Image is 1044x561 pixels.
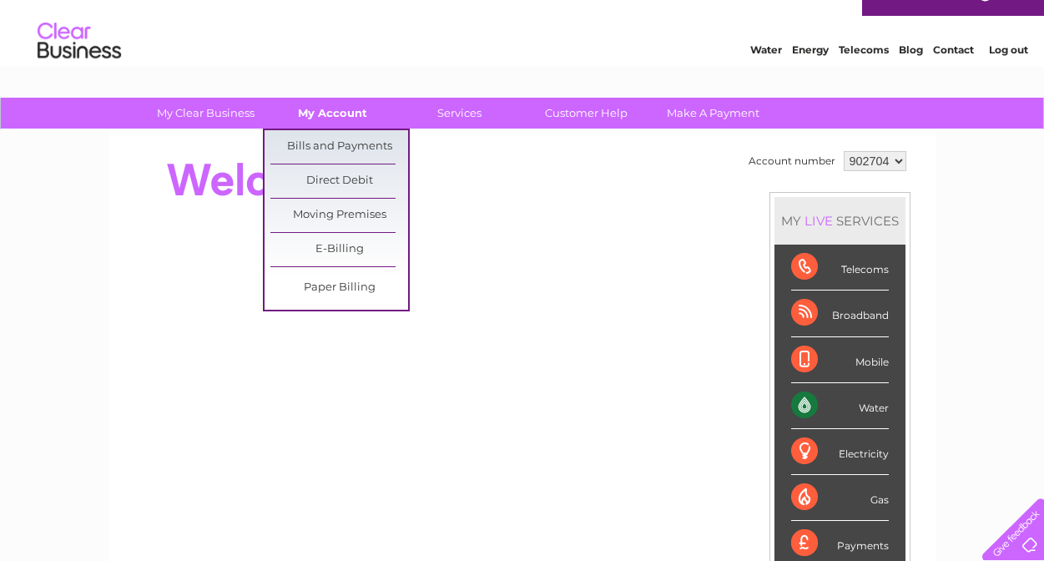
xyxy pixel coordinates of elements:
div: Gas [791,475,889,521]
a: Services [391,98,528,129]
td: Account number [744,147,840,175]
a: Bills and Payments [270,130,408,164]
a: E-Billing [270,233,408,266]
div: Electricity [791,429,889,475]
a: Contact [933,71,974,83]
div: Broadband [791,291,889,336]
a: Customer Help [517,98,655,129]
div: Telecoms [791,245,889,291]
div: LIVE [801,213,836,229]
a: 0333 014 3131 [729,8,845,29]
a: Log out [989,71,1028,83]
a: Make A Payment [644,98,782,129]
div: MY SERVICES [774,197,905,245]
a: Water [750,71,782,83]
a: Energy [792,71,829,83]
img: logo.png [37,43,122,94]
a: Blog [899,71,923,83]
a: My Account [264,98,401,129]
div: Water [791,383,889,429]
a: Direct Debit [270,164,408,198]
a: Paper Billing [270,271,408,305]
a: Telecoms [839,71,889,83]
div: Mobile [791,337,889,383]
a: My Clear Business [137,98,275,129]
div: Clear Business is a trading name of Verastar Limited (registered in [GEOGRAPHIC_DATA] No. 3667643... [129,9,917,81]
a: Moving Premises [270,199,408,232]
